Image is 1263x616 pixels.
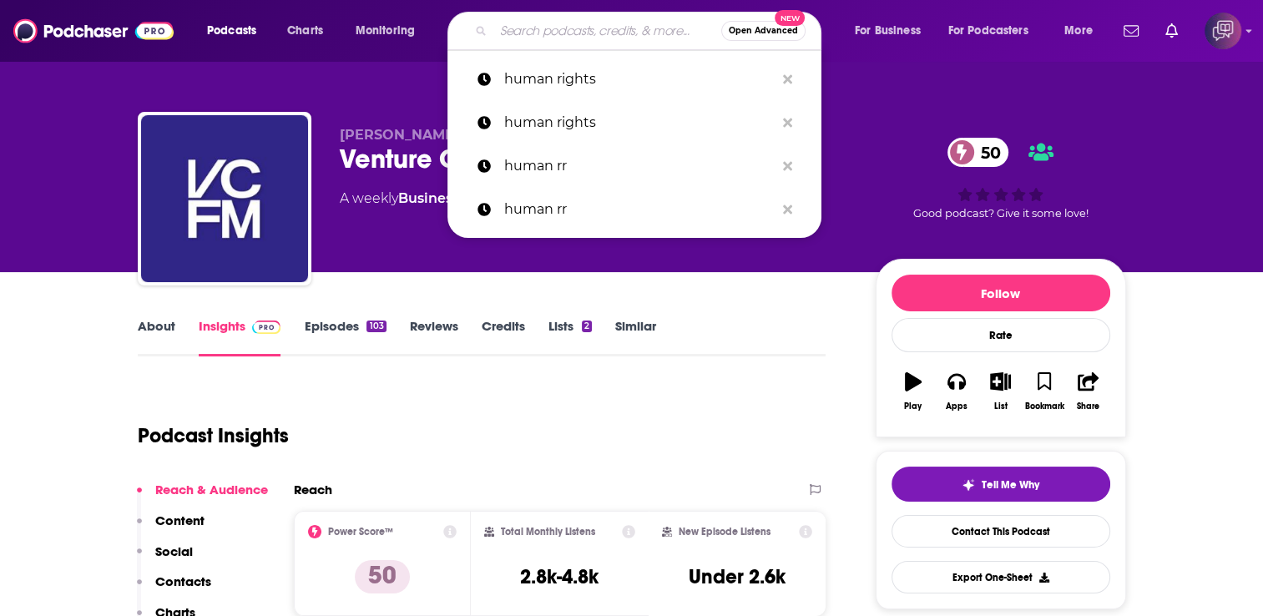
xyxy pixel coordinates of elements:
p: Reach & Audience [155,482,268,497]
a: human rr [447,188,821,231]
span: New [775,10,805,26]
button: open menu [937,18,1053,44]
span: For Podcasters [948,19,1028,43]
button: Reach & Audience [137,482,268,512]
p: human rights [504,58,775,101]
span: For Business [855,19,921,43]
h2: Total Monthly Listens [501,526,595,538]
button: open menu [1053,18,1114,44]
img: Podchaser - Follow, Share and Rate Podcasts [13,15,174,47]
button: Apps [935,361,978,422]
span: Open Advanced [729,27,798,35]
button: Content [137,512,205,543]
a: Lists2 [548,318,592,356]
button: Show profile menu [1205,13,1241,49]
a: human rr [447,144,821,188]
p: human rights [504,101,775,144]
h2: Power Score™ [328,526,393,538]
span: Tell Me Why [982,478,1039,492]
a: Show notifications dropdown [1159,17,1185,45]
img: Venture Capital [141,115,308,282]
button: Follow [892,275,1110,311]
span: Good podcast? Give it some love! [913,207,1089,220]
p: Social [155,543,193,559]
a: About [138,318,175,356]
a: human rights [447,58,821,101]
div: 50Good podcast? Give it some love! [876,127,1126,230]
img: User Profile [1205,13,1241,49]
div: A weekly podcast [340,189,700,209]
a: Reviews [410,318,458,356]
a: Contact This Podcast [892,515,1110,548]
h3: 2.8k-4.8k [520,564,599,589]
a: Show notifications dropdown [1117,17,1145,45]
a: human rights [447,101,821,144]
button: open menu [344,18,437,44]
button: open menu [843,18,942,44]
h2: Reach [294,482,332,497]
button: List [978,361,1022,422]
div: Share [1077,401,1099,412]
button: Social [137,543,193,574]
span: More [1064,19,1093,43]
button: Contacts [137,573,211,604]
a: 50 [947,138,1009,167]
span: 50 [964,138,1009,167]
p: human rr [504,144,775,188]
h2: New Episode Listens [679,526,770,538]
div: List [994,401,1008,412]
p: human rr [504,188,775,231]
h1: Podcast Insights [138,423,289,448]
span: Podcasts [207,19,256,43]
div: Apps [946,401,967,412]
span: Logged in as corioliscompany [1205,13,1241,49]
div: Play [904,401,922,412]
button: Bookmark [1023,361,1066,422]
img: Podchaser Pro [252,321,281,334]
div: 103 [366,321,386,332]
button: Export One-Sheet [892,561,1110,593]
a: Credits [482,318,525,356]
h3: Under 2.6k [689,564,786,589]
a: InsightsPodchaser Pro [199,318,281,356]
p: Content [155,512,205,528]
button: tell me why sparkleTell Me Why [892,467,1110,502]
p: 50 [355,560,410,593]
div: 2 [582,321,592,332]
img: tell me why sparkle [962,478,975,492]
div: Bookmark [1024,401,1063,412]
button: Share [1066,361,1109,422]
span: Charts [287,19,323,43]
span: [PERSON_NAME] [340,127,459,143]
input: Search podcasts, credits, & more... [493,18,721,44]
a: Episodes103 [304,318,386,356]
div: Rate [892,318,1110,352]
button: open menu [195,18,278,44]
div: Search podcasts, credits, & more... [463,12,837,50]
span: Monitoring [356,19,415,43]
a: Business [398,190,459,206]
button: Play [892,361,935,422]
a: Charts [276,18,333,44]
p: Contacts [155,573,211,589]
a: Similar [615,318,656,356]
button: Open AdvancedNew [721,21,806,41]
